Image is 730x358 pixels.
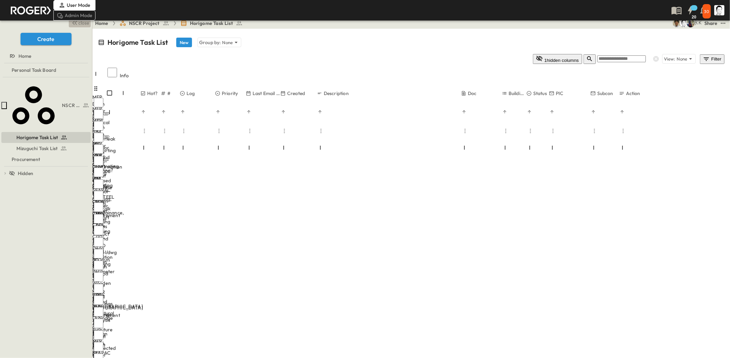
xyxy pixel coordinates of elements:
[95,20,247,27] nav: breadcrumbs
[680,19,688,27] img: 堀米 康介(K.HORIGOME) (horigome@bcd.taisei.co.jp)
[94,121,103,131] input: Select row
[92,187,106,235] div: SEAPAC AMSTEEL Storm Louver support CALC pending
[719,19,727,27] button: test
[94,342,103,352] input: Select row
[12,67,56,74] span: Personal Task Board
[92,140,106,202] div: MEP supporting method of AC outdoor unit above interior roof
[92,175,106,230] div: BIM Modeling door opening, shutter maintainance, ladder access
[1,132,91,143] div: Horigome Task Listtest
[533,54,582,64] button: 1hidden columns
[94,144,103,154] input: Select row
[92,94,106,128] div: MEP Drain under exp.j NOV
[21,33,72,45] button: Create
[94,272,103,282] input: Select row
[94,249,103,258] input: Select row
[69,18,91,27] button: close
[94,214,103,224] input: Select row
[95,20,108,27] a: Home
[120,66,140,85] div: Info
[1,133,89,142] a: Horigome Task List
[94,237,103,247] input: Select row
[94,156,103,165] input: Select row
[190,20,233,27] span: Horigome Task List
[53,10,95,21] div: Admin Mode
[92,326,106,347] div: Furniture layout CP04
[94,168,103,177] input: Select row
[94,191,103,200] input: Select row
[1,65,91,76] div: Personal Task Boardtest
[92,315,106,356] div: Drainage for ESC and EV pit RFI
[1,155,89,164] a: Procurement
[94,330,103,340] input: Select row
[714,5,725,15] img: Profile Picture
[94,179,103,189] input: Select row
[692,15,696,19] h6: 20
[18,53,31,59] span: Home
[1,51,89,61] a: Home
[1,65,89,75] a: Personal Task Board
[107,38,168,47] p: Horigome Task List
[94,226,103,235] input: Select row
[1,154,91,165] div: Procurementtest
[129,20,160,27] span: NSCR Project
[92,280,106,307] div: Wooden door detail drawings
[94,307,103,317] input: Select row
[94,284,103,293] input: Select row
[8,79,89,132] a: NSCR Project
[16,145,57,152] span: Mizuguchi Task List
[700,54,725,64] button: Filter
[1,79,91,132] div: NSCR Projecttest
[94,133,103,142] input: Select row
[664,56,676,62] p: View:
[107,68,117,77] input: Select all rows
[119,20,169,27] a: NSCR Project
[673,19,681,27] img: 戸島 太一 (T.TOJIMA) (tzmtit00@pub.taisei.co.jp)
[94,319,103,328] input: Select row
[92,268,106,316] div: Perimeter SOG inside NSCR ROW NOC NOV
[176,38,192,47] button: New
[1,143,91,154] div: Mizuguchi Task Listtest
[677,55,688,62] p: None
[683,4,697,16] button: 20
[16,134,58,141] span: Horigome Task List
[687,19,695,27] img: Joshua Whisenant (josh@tryroger.com)
[94,109,103,119] input: Select row
[94,98,103,107] input: Select row
[79,19,89,26] span: close
[693,19,702,26] div: 水口 浩一 (MIZUGUCHI Koichi) (mizuguti@bcd.taisei.co.jp)
[94,202,103,212] input: Select row
[92,256,106,318] div: 300mm trench around the walk way at [GEOGRAPHIC_DATA] buildings
[199,39,221,46] p: Group by:
[703,55,722,63] div: Filter
[704,20,718,27] div: Share
[12,156,40,163] span: Procurement
[222,39,233,46] p: None
[180,20,243,27] a: Horigome Task List
[18,170,33,177] span: Hidden
[94,295,103,305] input: Select row
[704,9,709,14] p: 30
[94,261,103,270] input: Select row
[1,144,89,153] a: Mizuguchi Task List
[62,102,81,109] span: NSCR Project
[92,198,106,226] div: CP04 Catwalk requirement EDE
